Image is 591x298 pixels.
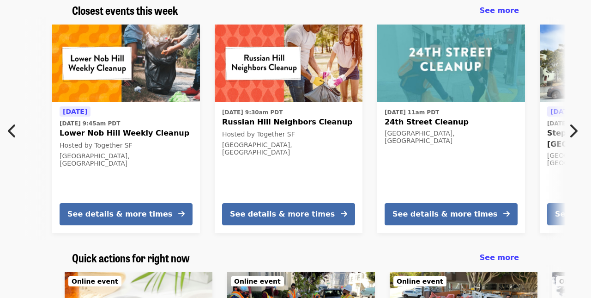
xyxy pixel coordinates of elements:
div: Closest events this week [65,4,526,17]
button: See details & more times [60,203,193,225]
span: See more [480,6,519,15]
a: See more [480,252,519,263]
i: arrow-right icon [178,210,185,218]
time: [DATE] 11am PDT [385,108,439,117]
img: 24th Street Cleanup organized by SF Public Works [377,25,525,102]
span: [DATE] [63,108,87,115]
img: Lower Nob Hill Weekly Cleanup organized by Together SF [52,25,200,102]
div: [GEOGRAPHIC_DATA], [GEOGRAPHIC_DATA] [222,141,355,157]
button: See details & more times [385,203,518,225]
a: See details for "24th Street Cleanup" [377,25,525,233]
span: Online event [397,278,443,285]
button: See details & more times [222,203,355,225]
div: See details & more times [392,209,497,220]
img: Russian Hill Neighbors Cleanup organized by Together SF [215,25,362,102]
div: Quick actions for right now [65,251,526,265]
button: Next item [561,118,591,144]
a: See details for "Lower Nob Hill Weekly Cleanup" [52,25,200,233]
span: 24th Street Cleanup [385,117,518,128]
div: See details & more times [230,209,335,220]
span: Closest events this week [72,2,178,18]
i: chevron-left icon [8,122,17,140]
a: See more [480,5,519,16]
a: See details for "Russian Hill Neighbors Cleanup" [215,25,362,233]
span: Lower Nob Hill Weekly Cleanup [60,128,193,139]
div: [GEOGRAPHIC_DATA], [GEOGRAPHIC_DATA] [60,152,193,168]
time: [DATE] 9:30am PDT [222,108,283,117]
a: Closest events this week [72,4,178,17]
time: [DATE] 9:45am PDT [60,119,120,128]
a: Quick actions for right now [72,251,190,265]
span: Quick actions for right now [72,249,190,266]
i: arrow-right icon [503,210,510,218]
i: chevron-right icon [568,122,578,140]
i: arrow-right icon [341,210,347,218]
span: Online event [72,278,118,285]
span: See more [480,253,519,262]
span: Russian Hill Neighbors Cleanup [222,117,355,128]
span: Online event [234,278,281,285]
div: [GEOGRAPHIC_DATA], [GEOGRAPHIC_DATA] [385,130,518,145]
span: Hosted by Together SF [60,142,133,149]
span: Hosted by Together SF [222,130,295,138]
div: See details & more times [67,209,172,220]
